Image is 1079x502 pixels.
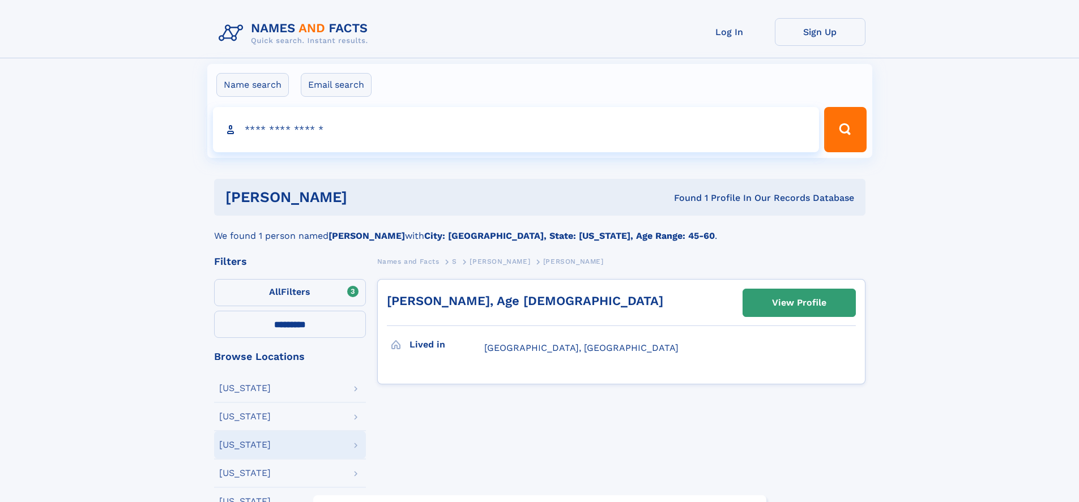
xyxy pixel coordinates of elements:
[225,190,511,204] h1: [PERSON_NAME]
[543,258,604,265] span: [PERSON_NAME]
[214,256,366,267] div: Filters
[214,18,377,49] img: Logo Names and Facts
[301,73,372,97] label: Email search
[484,342,679,353] span: [GEOGRAPHIC_DATA], [GEOGRAPHIC_DATA]
[824,107,866,152] button: Search Button
[470,258,530,265] span: [PERSON_NAME]
[510,192,854,204] div: Found 1 Profile In Our Records Database
[329,230,405,241] b: [PERSON_NAME]
[684,18,775,46] a: Log In
[219,440,271,449] div: [US_STATE]
[219,469,271,478] div: [US_STATE]
[743,289,855,316] a: View Profile
[214,216,865,243] div: We found 1 person named with .
[772,290,826,316] div: View Profile
[377,254,440,268] a: Names and Facts
[214,351,366,362] div: Browse Locations
[219,384,271,393] div: [US_STATE]
[213,107,820,152] input: search input
[452,258,457,265] span: S
[452,254,457,268] a: S
[410,335,484,354] h3: Lived in
[269,286,281,297] span: All
[216,73,289,97] label: Name search
[387,294,663,308] a: [PERSON_NAME], Age [DEMOGRAPHIC_DATA]
[219,412,271,421] div: [US_STATE]
[470,254,530,268] a: [PERSON_NAME]
[775,18,865,46] a: Sign Up
[214,279,366,306] label: Filters
[424,230,715,241] b: City: [GEOGRAPHIC_DATA], State: [US_STATE], Age Range: 45-60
